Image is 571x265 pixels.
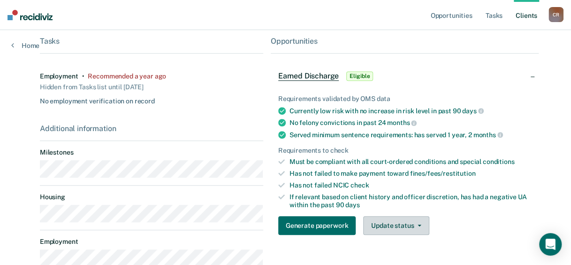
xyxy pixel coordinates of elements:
span: check [350,181,369,189]
div: No felony convictions in past 24 [289,118,531,127]
div: Hidden from Tasks list until [DATE] [40,80,144,94]
div: C R [548,7,563,22]
span: Earned Discharge [278,71,339,81]
span: days [345,201,359,209]
dt: Employment [40,238,263,246]
div: Opportunities [271,37,539,46]
img: Recidiviz [8,10,53,20]
div: No employment verification on record [40,94,155,105]
button: Generate paperwork [278,216,356,235]
div: Employment [40,72,78,80]
div: Served minimum sentence requirements: has served 1 year, 2 [289,131,531,139]
div: Requirements validated by OMS data [278,95,531,103]
div: Requirements to check [278,147,531,155]
div: • [82,72,84,80]
button: CR [548,7,563,22]
button: Update status [363,216,429,235]
span: Eligible [346,71,373,81]
span: months [387,119,417,126]
span: months [473,131,502,139]
div: Has not failed to make payment toward [289,170,531,178]
div: Has not failed NCIC [289,181,531,189]
span: days [462,107,483,115]
div: Open Intercom Messenger [539,233,562,256]
div: Must be compliant with all court-ordered conditions and special [289,158,531,166]
div: Tasks [40,37,263,46]
div: If relevant based on client history and officer discretion, has had a negative UA within the past 90 [289,193,531,209]
div: Recommended a year ago [88,72,166,80]
a: Home [11,41,39,50]
div: Currently low risk with no increase in risk level in past 90 [289,107,531,115]
span: fines/fees/restitution [410,170,475,177]
div: Additional information [40,124,263,133]
a: Navigate to form link [278,216,359,235]
div: Earned DischargeEligible [271,61,539,91]
span: conditions [483,158,515,165]
dt: Housing [40,193,263,201]
dt: Milestones [40,148,263,156]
